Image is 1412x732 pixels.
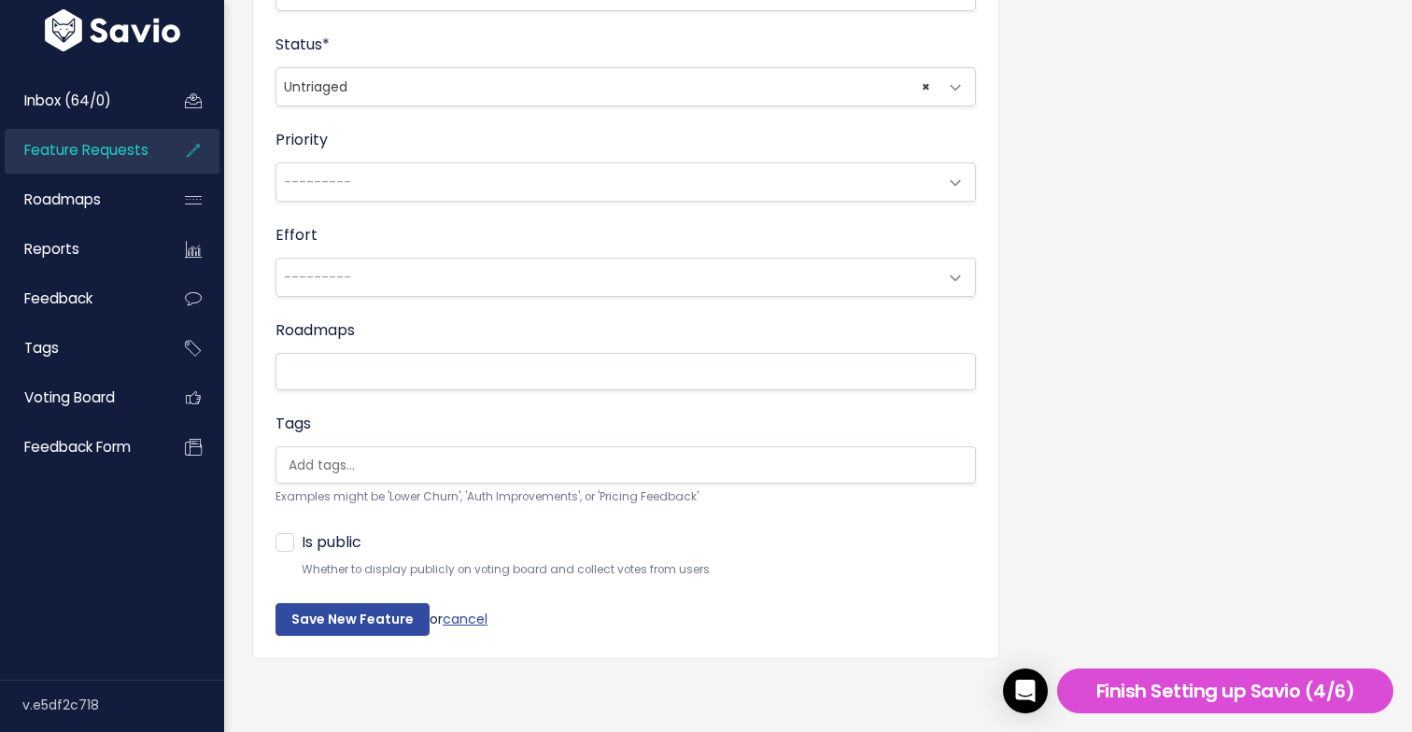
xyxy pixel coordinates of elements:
[275,487,976,507] small: Examples might be 'Lower Churn', 'Auth Improvements', or 'Pricing Feedback'
[1003,669,1048,713] div: Open Intercom Messenger
[24,239,79,259] span: Reports
[24,190,101,209] span: Roadmaps
[275,413,311,435] label: Tags
[5,277,155,320] a: Feedback
[24,387,115,407] span: Voting Board
[284,173,351,191] span: ---------
[40,9,185,51] img: logo-white.9d6f32f41409.svg
[302,529,361,556] label: Is public
[302,560,976,580] small: Whether to display publicly on voting board and collect votes from users
[275,603,976,637] div: or
[922,68,930,106] span: ×
[5,129,155,172] a: Feature Requests
[275,603,430,637] input: Save New Feature
[24,437,131,457] span: Feedback form
[275,319,355,342] label: Roadmaps
[275,224,318,246] label: Effort
[5,178,155,221] a: Roadmaps
[24,140,148,160] span: Feature Requests
[443,609,487,627] a: cancel
[281,456,374,475] input: Add tags...
[275,67,976,106] span: Untriaged
[5,376,155,419] a: Voting Board
[5,327,155,370] a: Tags
[24,91,111,110] span: Inbox (64/0)
[24,289,92,308] span: Feedback
[5,426,155,469] a: Feedback form
[284,268,351,287] span: ---------
[22,681,224,729] div: v.e5df2c718
[276,68,938,106] span: Untriaged
[275,129,328,151] label: Priority
[24,338,59,358] span: Tags
[1066,677,1385,705] h5: Finish Setting up Savio (4/6)
[275,34,330,56] label: Status
[5,228,155,271] a: Reports
[5,79,155,122] a: Inbox (64/0)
